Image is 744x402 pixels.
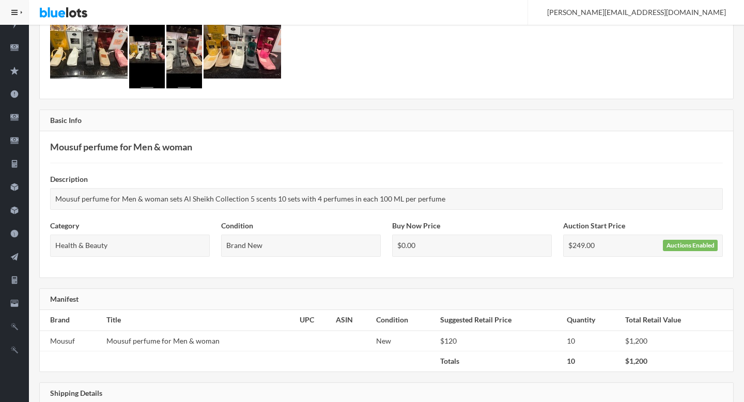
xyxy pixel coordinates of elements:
[50,220,79,232] label: Category
[372,310,436,331] th: Condition
[440,357,459,365] b: Totals
[625,357,647,365] b: $1,200
[332,310,372,331] th: ASIN
[392,220,440,232] label: Buy Now Price
[129,11,165,88] img: bead737a-52e7-459a-82c7-4a88a272457a-1759606892.jpg
[221,235,381,257] div: Brand New
[50,20,128,79] img: 3768852b-0d67-4962-bc09-4088b5ab1741-1759544994.jpg
[102,310,296,331] th: Title
[663,240,718,251] div: Auctions Enabled
[221,220,253,232] label: Condition
[50,142,723,152] h3: Mousuf perfume for Men & woman
[50,174,88,185] label: Description
[563,331,621,351] td: 10
[436,331,563,351] td: $120
[563,220,625,232] label: Auction Start Price
[372,331,436,351] td: New
[50,188,723,210] div: Mousuf perfume for Men & woman sets Al Sheikh Collection 5 scents 10 sets with 4 perfumes in each...
[567,357,575,365] b: 10
[40,289,733,311] div: Manifest
[296,310,332,331] th: UPC
[392,235,552,257] div: $0.00
[621,331,733,351] td: $1,200
[536,8,726,17] span: [PERSON_NAME][EMAIL_ADDRESS][DOMAIN_NAME]
[436,310,563,331] th: Suggested Retail Price
[563,310,621,331] th: Quantity
[563,235,723,257] div: $249.00
[40,110,733,132] div: Basic Info
[50,235,210,257] div: Health & Beauty
[40,310,102,331] th: Brand
[166,11,202,88] img: c24ff5aa-b58b-463e-8537-834c68244650-1759606893.jpg
[102,331,296,351] td: Mousuf perfume for Men & woman
[40,331,102,351] td: Mousuf
[621,310,733,331] th: Total Retail Value
[204,20,281,79] img: 1208a7bc-05a9-4cc0-b73e-265415d2d0f8-1759715756.jpg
